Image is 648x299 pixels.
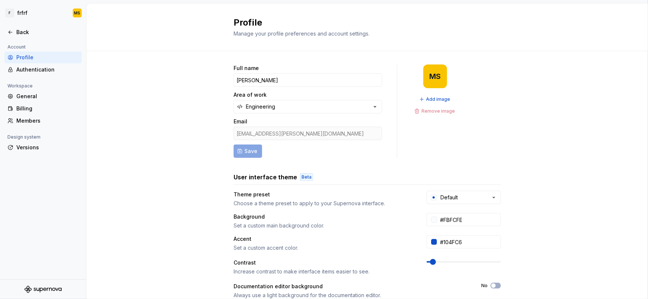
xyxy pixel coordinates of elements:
a: Billing [4,103,82,114]
a: General [4,90,82,102]
div: Set a custom main background color. [234,222,413,229]
div: Set a custom accent color. [234,244,413,252]
div: Background [234,213,413,220]
div: Always use a light background for the documentation editor. [234,292,468,299]
div: General [16,93,79,100]
div: Profile [16,54,79,61]
div: Increase contrast to make interface items easier to see. [234,268,413,275]
div: MS [430,73,441,79]
div: Beta [300,173,313,181]
div: Design system [4,133,43,142]
label: Full name [234,64,259,72]
div: Documentation editor background [234,283,468,290]
div: Choose a theme preset to apply to your Supernova interface. [234,200,413,207]
div: Engineering [246,103,275,110]
svg: Supernova Logo [25,286,62,293]
span: Add image [426,96,450,102]
input: #FFFFFF [437,213,501,226]
label: Area of work [234,91,267,99]
div: Workspace [4,82,36,90]
button: Add image [417,94,454,104]
div: Account [4,43,29,52]
div: Billing [16,105,79,112]
h3: User interface theme [234,173,297,182]
div: Contrast [234,259,413,266]
div: Members [16,117,79,124]
a: Members [4,115,82,127]
div: Versions [16,144,79,151]
span: Manage your profile preferences and account settings. [234,30,369,37]
button: FfrfrfMS [1,5,85,21]
div: Theme preset [234,191,413,198]
a: Back [4,26,82,38]
h2: Profile [234,17,492,29]
a: Versions [4,142,82,153]
div: Accent [234,235,413,243]
div: F [5,9,14,17]
label: Email [234,118,247,125]
label: No [481,283,488,289]
div: Default [440,194,458,201]
div: Back [16,29,79,36]
a: Profile [4,52,82,63]
div: Authentication [16,66,79,73]
div: frfrf [17,9,27,17]
button: Default [427,191,501,204]
div: MS [74,10,81,16]
a: Authentication [4,64,82,76]
input: #104FC6 [437,235,501,249]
